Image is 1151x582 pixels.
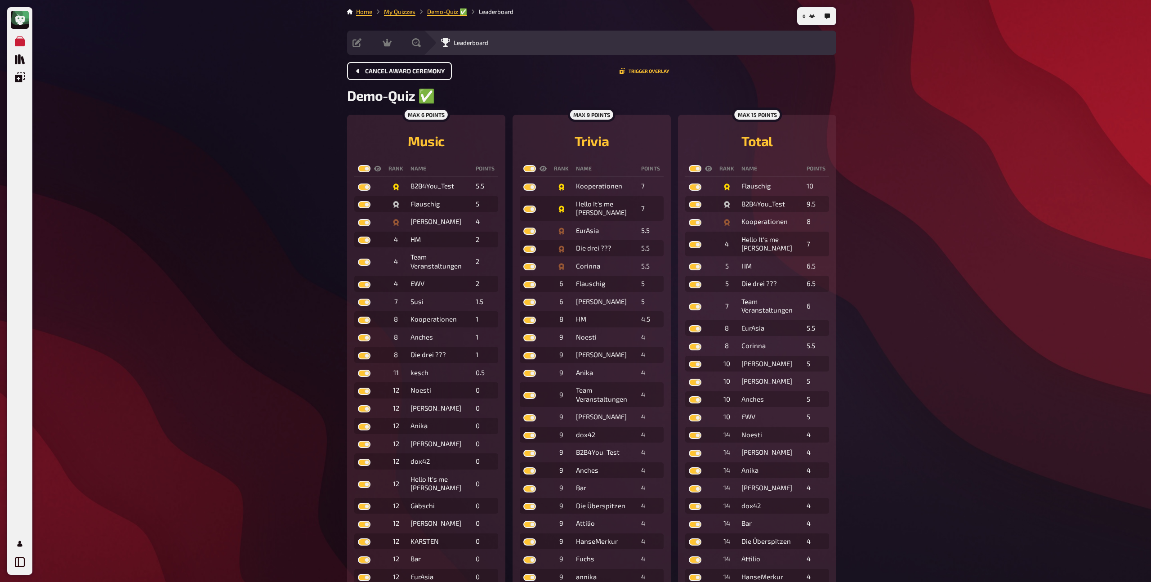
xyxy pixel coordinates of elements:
div: Noesti [410,386,468,395]
td: 4 [385,249,407,274]
h2: Trivia [520,133,664,149]
td: 9 [550,365,572,381]
button: 0 [799,9,818,23]
td: 7 [803,232,829,256]
div: [PERSON_NAME] [741,377,799,386]
td: 4 [638,515,664,532]
div: kesch [410,368,468,377]
td: 5 [716,276,738,292]
div: Die drei ??? [410,350,468,359]
td: 8 [385,347,407,363]
td: 4 [472,214,498,230]
td: 0 [472,551,498,567]
td: 12 [385,436,407,452]
div: annika [576,573,634,582]
td: 11 [385,365,407,381]
td: 4 [803,462,829,479]
a: My Quizzes [11,32,29,50]
div: B2B4You_Test [576,448,634,457]
td: 10 [716,391,738,407]
div: Die drei ??? [741,279,799,288]
td: 0 [472,436,498,452]
td: 8 [385,329,407,345]
div: B2B4You_Test [741,200,799,209]
td: 7 [638,178,664,194]
td: 4 [638,480,664,496]
div: Flauschig [576,279,634,288]
td: 0 [472,515,498,532]
td: 9 [550,444,572,461]
td: 8 [803,214,829,230]
td: 0 [472,418,498,434]
h2: Total [685,133,829,149]
td: 4 [803,498,829,514]
td: 5.5 [803,320,829,336]
th: Rank [716,161,738,176]
div: Kooperationen [576,182,634,191]
td: 1 [472,311,498,327]
td: 5 [803,391,829,407]
td: 7 [638,196,664,221]
td: 8 [716,338,738,354]
div: Gäbschi [410,501,468,510]
td: 4 [803,515,829,532]
div: HM [410,235,468,244]
td: 4 [385,232,407,248]
td: 0 [472,453,498,470]
td: 9 [550,382,572,407]
td: 10 [716,409,738,425]
div: [PERSON_NAME] [410,404,468,413]
div: EurAsia [741,324,799,333]
td: 5 [803,373,829,389]
a: Quiz Library [11,50,29,68]
td: 12 [385,533,407,550]
th: Rank [385,161,407,176]
td: 5 [803,356,829,372]
span: 0 [803,14,806,19]
div: HanseMerkur [576,537,634,546]
td: 14 [716,498,738,514]
td: 4 [638,462,664,479]
div: Team Veranstaltungen [576,386,634,403]
th: points [472,161,498,176]
td: 0 [472,471,498,496]
div: Bar [576,484,634,492]
td: 6 [550,294,572,310]
div: max 9 points [568,107,616,122]
td: 5.5 [803,338,829,354]
td: 1.5 [472,294,498,310]
a: Home [356,8,372,15]
div: [PERSON_NAME] [576,350,634,359]
td: 9.5 [803,196,829,212]
td: 12 [385,418,407,434]
div: Susi [410,297,468,306]
td: 4 [803,551,829,567]
div: KARSTEN [410,537,468,546]
td: 1 [472,329,498,345]
td: 4 [638,427,664,443]
div: [PERSON_NAME] [741,448,799,457]
td: 10 [716,373,738,389]
div: dox42 [410,457,468,466]
td: 0 [472,498,498,514]
div: [PERSON_NAME] [741,359,799,368]
div: Corinna [576,262,634,271]
div: Hello It's me [PERSON_NAME] [410,475,468,492]
li: Demo-Quiz ✅​ [415,7,467,16]
span: Leaderboard [454,39,488,46]
td: 4 [803,533,829,550]
td: 2 [472,249,498,274]
div: [PERSON_NAME] [741,484,799,492]
td: 4 [803,444,829,461]
td: 12 [385,471,407,496]
td: 5 [803,409,829,425]
td: 4 [638,365,664,381]
th: points [638,161,664,176]
td: 9 [550,462,572,479]
td: 6 [550,276,572,292]
td: 14 [716,533,738,550]
div: EurAsia [576,226,634,235]
a: My Quizzes [384,8,415,15]
div: Anika [576,368,634,377]
div: [PERSON_NAME] [410,217,468,226]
